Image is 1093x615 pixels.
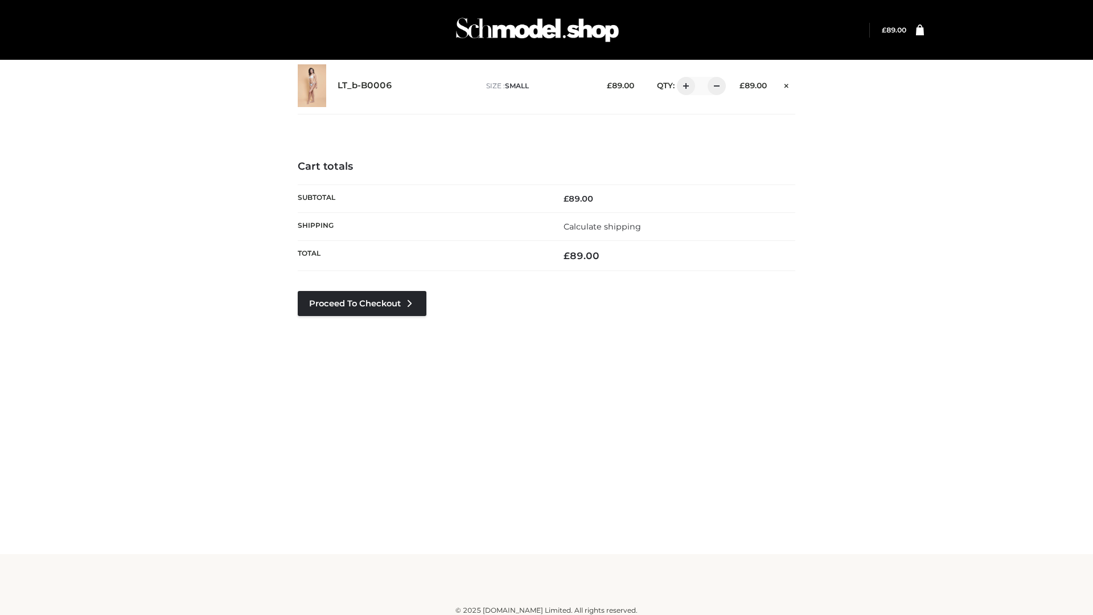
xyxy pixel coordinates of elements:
a: LT_b-B0006 [338,80,392,91]
div: QTY: [646,77,722,95]
th: Shipping [298,212,546,240]
bdi: 89.00 [564,250,599,261]
span: £ [739,81,745,90]
img: LT_b-B0006 - SMALL [298,64,326,107]
span: £ [564,250,570,261]
a: Remove this item [778,77,795,92]
a: Calculate shipping [564,222,641,232]
span: £ [564,194,569,204]
span: SMALL [505,81,529,90]
a: £89.00 [882,26,906,34]
bdi: 89.00 [564,194,593,204]
h4: Cart totals [298,161,795,173]
a: Proceed to Checkout [298,291,426,316]
bdi: 89.00 [882,26,906,34]
span: £ [607,81,612,90]
th: Total [298,241,546,271]
span: £ [882,26,886,34]
th: Subtotal [298,184,546,212]
p: size : [486,81,589,91]
img: Schmodel Admin 964 [452,7,623,52]
bdi: 89.00 [607,81,634,90]
bdi: 89.00 [739,81,767,90]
